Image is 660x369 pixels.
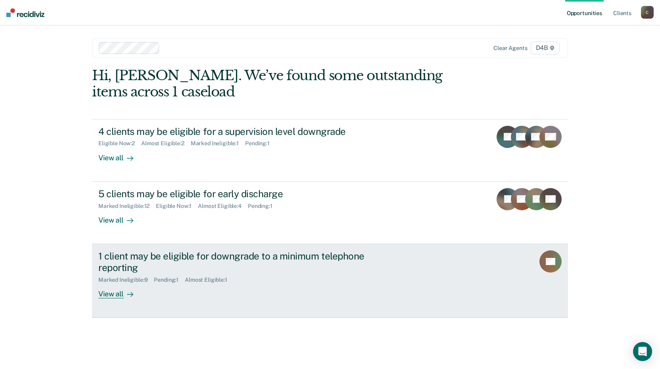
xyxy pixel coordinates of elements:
[92,244,568,318] a: 1 client may be eligible for downgrade to a minimum telephone reportingMarked Ineligible:9Pending...
[98,283,143,298] div: View all
[98,140,141,147] div: Eligible Now : 2
[92,182,568,244] a: 5 clients may be eligible for early dischargeMarked Ineligible:12Eligible Now:1Almost Eligible:4P...
[191,140,245,147] div: Marked Ineligible : 1
[141,140,191,147] div: Almost Eligible : 2
[98,203,156,209] div: Marked Ineligible : 12
[92,119,568,182] a: 4 clients may be eligible for a supervision level downgradeEligible Now:2Almost Eligible:2Marked ...
[6,8,44,17] img: Recidiviz
[156,203,198,209] div: Eligible Now : 1
[248,203,279,209] div: Pending : 1
[198,203,248,209] div: Almost Eligible : 4
[98,250,377,273] div: 1 client may be eligible for downgrade to a minimum telephone reporting
[531,42,560,54] span: D4B
[185,277,234,283] div: Almost Eligible : 1
[154,277,185,283] div: Pending : 1
[98,277,154,283] div: Marked Ineligible : 9
[98,126,377,137] div: 4 clients may be eligible for a supervision level downgrade
[98,209,143,225] div: View all
[92,67,473,100] div: Hi, [PERSON_NAME]. We’ve found some outstanding items across 1 caseload
[641,6,654,19] button: C
[98,188,377,200] div: 5 clients may be eligible for early discharge
[98,147,143,162] div: View all
[493,45,527,52] div: Clear agents
[245,140,276,147] div: Pending : 1
[633,342,652,361] div: Open Intercom Messenger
